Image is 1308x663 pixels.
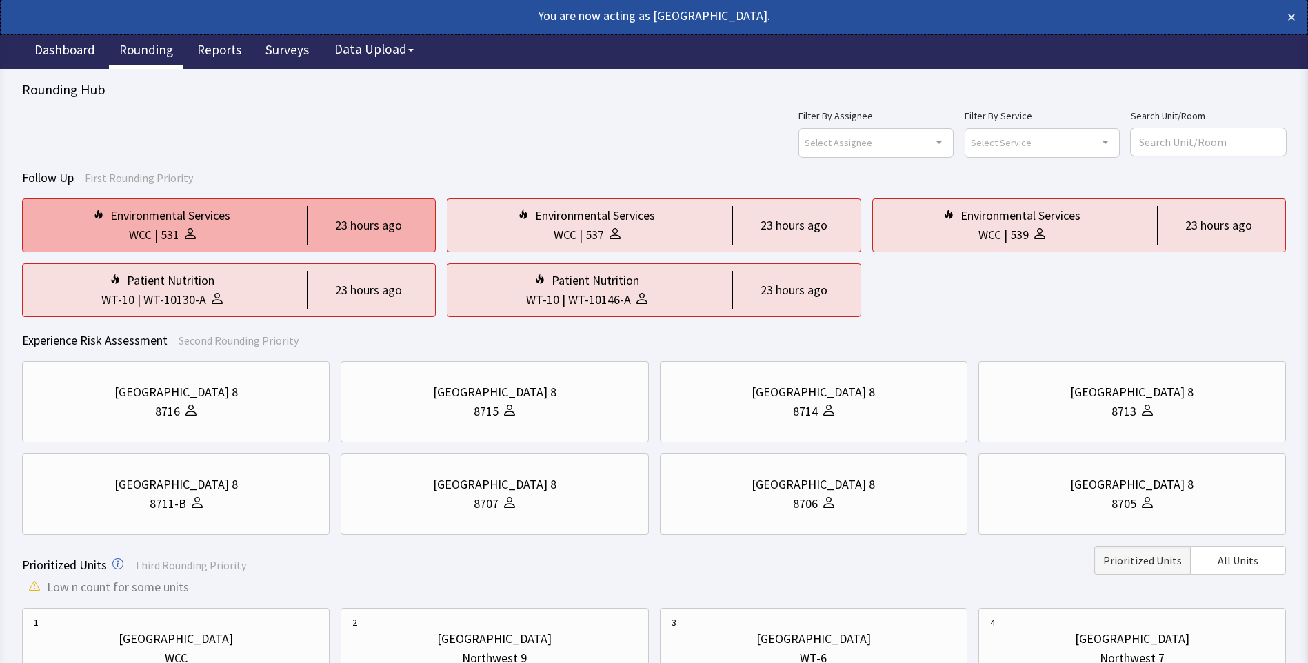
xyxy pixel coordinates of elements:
[34,615,39,629] div: 1
[22,557,107,573] span: Prioritized Units
[805,134,872,150] span: Select Assignee
[526,290,559,309] div: WT-10
[756,629,871,649] div: [GEOGRAPHIC_DATA]
[1075,629,1189,649] div: [GEOGRAPHIC_DATA]
[752,475,875,494] div: [GEOGRAPHIC_DATA] 8
[576,225,585,245] div: |
[971,134,1032,150] span: Select Service
[155,402,180,421] div: 8716
[129,225,152,245] div: WCC
[187,34,252,69] a: Reports
[1218,552,1258,569] span: All Units
[47,578,189,597] span: Low n count for some units
[552,271,639,290] div: Patient Nutrition
[24,34,105,69] a: Dashboard
[179,334,299,347] span: Second Rounding Priority
[1131,128,1286,156] input: Search Unit/Room
[798,108,954,124] label: Filter By Assignee
[1185,216,1252,235] div: 23 hours ago
[1111,402,1136,421] div: 8713
[326,37,422,62] button: Data Upload
[1287,6,1296,28] button: ×
[143,290,206,309] div: WT-10130-A
[965,108,1120,124] label: Filter By Service
[1001,225,1010,245] div: |
[1070,382,1194,402] div: [GEOGRAPHIC_DATA] 8
[752,382,875,402] div: [GEOGRAPHIC_DATA] 8
[535,206,655,225] div: Environmental Services
[150,494,186,513] div: 8711-B
[568,290,631,309] div: WT-10146-A
[335,280,402,300] div: 23 hours ago
[134,290,143,309] div: |
[119,629,233,649] div: [GEOGRAPHIC_DATA]
[437,629,552,649] div: [GEOGRAPHIC_DATA]
[134,558,246,572] span: Third Rounding Priority
[793,494,818,513] div: 8706
[22,331,1286,350] div: Experience Risk Assessment
[12,6,1167,25] div: You are now acting as [GEOGRAPHIC_DATA].
[761,280,827,300] div: 23 hours ago
[127,271,214,290] div: Patient Nutrition
[1190,546,1286,575] button: All Units
[1094,546,1190,575] button: Prioritized Units
[22,80,1286,99] div: Rounding Hub
[761,216,827,235] div: 23 hours ago
[110,206,230,225] div: Environmental Services
[22,168,1286,187] div: Follow Up
[161,225,179,245] div: 531
[559,290,568,309] div: |
[1111,494,1136,513] div: 8705
[554,225,576,245] div: WCC
[1131,108,1286,124] label: Search Unit/Room
[793,402,818,421] div: 8714
[585,225,604,245] div: 537
[433,382,556,402] div: [GEOGRAPHIC_DATA] 8
[978,225,1001,245] div: WCC
[474,402,499,421] div: 8715
[114,382,238,402] div: [GEOGRAPHIC_DATA] 8
[255,34,319,69] a: Surveys
[672,615,676,629] div: 3
[474,494,499,513] div: 8707
[335,216,402,235] div: 23 hours ago
[352,615,357,629] div: 2
[433,475,556,494] div: [GEOGRAPHIC_DATA] 8
[1010,225,1029,245] div: 539
[990,615,995,629] div: 4
[152,225,161,245] div: |
[960,206,1080,225] div: Environmental Services
[85,171,193,185] span: First Rounding Priority
[114,475,238,494] div: [GEOGRAPHIC_DATA] 8
[1070,475,1194,494] div: [GEOGRAPHIC_DATA] 8
[1103,552,1182,569] span: Prioritized Units
[101,290,134,309] div: WT-10
[109,34,183,69] a: Rounding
